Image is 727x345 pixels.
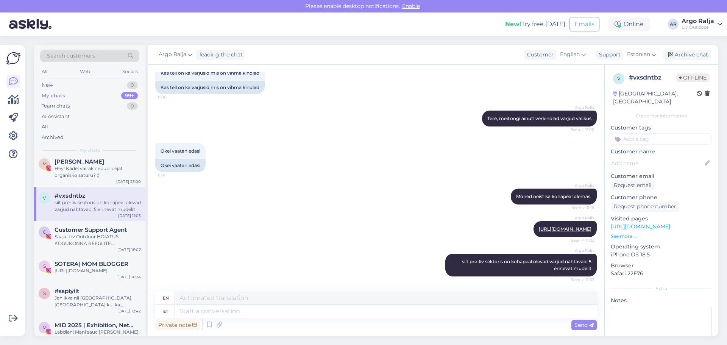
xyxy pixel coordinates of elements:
div: Try free [DATE]: [505,20,566,29]
div: Saaja: Liv Outdoor HOIATUS – KOGUKONNA REEGLITE RIKKUMINE. Konto on märgistatud ebatavalise tegev... [55,233,141,247]
a: [URL][DOMAIN_NAME] [611,223,670,230]
div: Team chats [42,102,70,110]
span: #vxsdntbz [55,192,85,199]
span: Customer Support Agent [55,226,127,233]
span: Argo Ralja [566,183,594,188]
div: [GEOGRAPHIC_DATA], [GEOGRAPHIC_DATA] [613,90,697,106]
div: Argo Ralja [682,18,714,24]
div: My chats [42,92,65,100]
p: Operating system [611,243,712,251]
span: Kas teil on ka varjusid mis on vihma kindlad [161,70,259,76]
span: Offline [676,73,710,82]
div: Extra [611,285,712,292]
div: All [40,67,49,76]
span: Argo Ralja [566,215,594,221]
span: 11:01 [158,172,186,178]
span: Argo Ralja [566,248,594,253]
div: [DATE] 18:07 [117,247,141,253]
span: 11:00 [158,94,186,100]
button: Emails [569,17,599,31]
input: Add name [611,159,703,167]
div: 99+ [121,92,138,100]
input: Add a tag [611,133,712,145]
div: Liv Outdoor [682,24,714,30]
b: New! [505,20,521,28]
p: iPhone OS 18.5 [611,251,712,259]
p: Customer tags [611,124,712,132]
div: Request phone number [611,201,679,212]
span: Okei vaatan edasi [161,148,200,154]
div: Customer [524,51,554,59]
span: SOTERA| MOM BLOGGER [55,261,128,267]
p: Customer name [611,148,712,156]
div: Online [608,17,650,31]
span: MID 2025 | Exhibition, Networking, Entertainment, Charity [55,322,133,329]
div: Archived [42,134,64,141]
div: [DATE] 11:03 [118,213,141,219]
p: Customer email [611,172,712,180]
a: [URL][DOMAIN_NAME] [539,226,591,232]
div: Jah ikka nii [GEOGRAPHIC_DATA], [GEOGRAPHIC_DATA] kui ka [GEOGRAPHIC_DATA] [55,295,141,308]
div: Hey! Kādēļ vairāk nepublicējat organisko saturu? :) [55,165,141,179]
div: [DATE] 16:24 [117,274,141,280]
span: Argo Ralja [159,50,186,59]
span: Search customers [47,52,95,60]
span: M [42,161,47,167]
p: See more ... [611,233,712,240]
span: Seen ✓ 11:00 [566,127,594,133]
span: M [42,325,47,330]
span: Mõned neist ka kohapeal olemas. [516,194,591,199]
div: Customer information [611,112,712,119]
span: Send [574,322,594,328]
span: v [43,195,46,201]
div: Labdien! Mani sauc [PERSON_NAME], esmu “Vice Mrs. Latvija 2019”, eiropas konkursa veiksmīgām siev... [55,329,141,342]
div: # vxsdntbz [629,73,676,82]
div: 0 [127,102,138,110]
p: Visited pages [611,215,712,223]
div: et [163,305,168,318]
span: C [43,229,46,235]
div: Support [596,51,621,59]
div: Okei vaatan edasi [155,159,206,172]
p: Safari 22F76 [611,270,712,278]
div: All [42,123,48,131]
div: Web [78,67,92,76]
div: AI Assistant [42,113,70,120]
div: [DATE] 12:42 [117,308,141,314]
span: S [43,263,46,269]
span: Argo Ralja [566,105,594,110]
p: Customer phone [611,194,712,201]
span: siit pre-liv sektoris on kohapeal olevad varjud nähtavad, 5 erinevat mudelit [462,259,593,271]
p: Notes [611,297,712,304]
span: Enable [400,3,422,9]
span: Tere, meil ongi ainult verkindlad varjud valikus [487,116,591,121]
div: Private note [155,320,200,330]
span: v [617,76,620,81]
div: en [163,292,169,304]
div: Socials [121,67,139,76]
div: AR [668,19,679,30]
div: New [42,81,53,89]
span: Seen ✓ 11:03 [566,277,594,283]
span: s [43,290,46,296]
span: My chats [80,147,100,154]
div: 0 [127,81,138,89]
div: Archive chat [663,50,711,60]
div: Kas teil on ka varjusid mis on vihma kindlad [155,81,265,94]
p: Browser [611,262,712,270]
div: siit pre-liv sektoris on kohapeal olevad varjud nähtavad, 5 erinevat mudelit [55,199,141,213]
span: Seen ✓ 11:01 [566,205,594,211]
span: English [560,50,580,59]
div: [DATE] 23:00 [116,179,141,184]
span: Estonian [627,50,650,59]
div: leading the chat [197,51,243,59]
img: Askly Logo [6,51,20,66]
span: #ssptyiit [55,288,79,295]
div: Request email [611,180,655,190]
span: Seen ✓ 11:02 [566,237,594,243]
div: [URL][DOMAIN_NAME] [55,267,141,274]
a: Argo RaljaLiv Outdoor [682,18,722,30]
span: Matiss Baskevics [55,158,104,165]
